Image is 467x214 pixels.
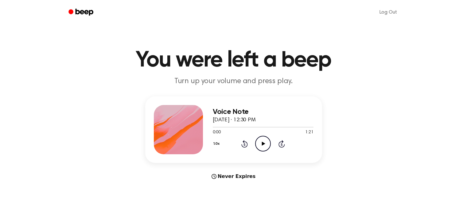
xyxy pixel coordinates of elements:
span: 1:21 [305,129,313,136]
div: Never Expires [145,173,322,180]
h1: You were left a beep [76,49,391,71]
a: Log Out [373,5,403,20]
span: 0:00 [213,129,221,136]
a: Beep [64,6,99,18]
button: 1.0x [213,139,222,149]
h3: Voice Note [213,108,313,116]
p: Turn up your volume and press play. [116,76,352,87]
span: [DATE] · 12:30 PM [213,117,256,123]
